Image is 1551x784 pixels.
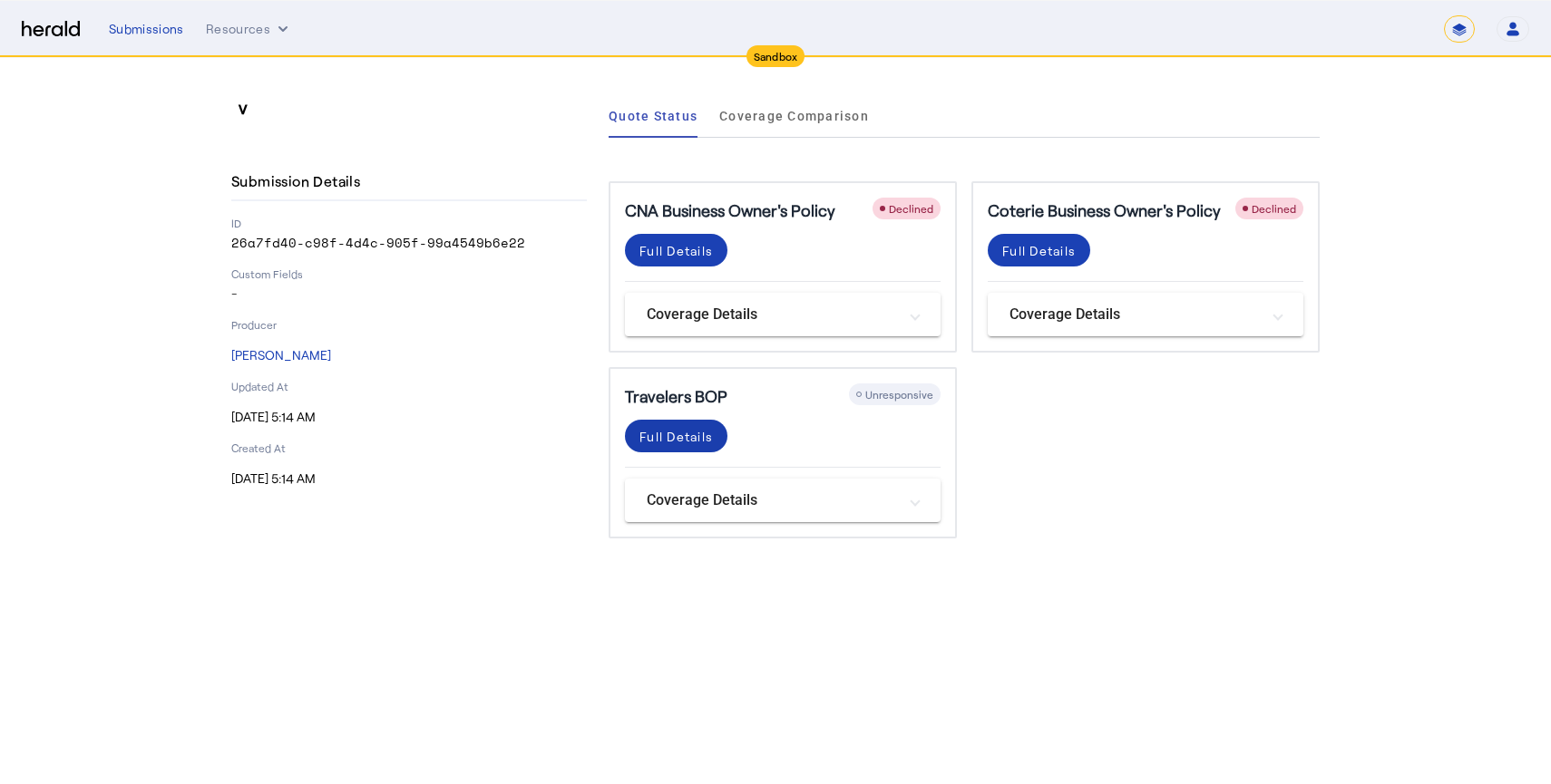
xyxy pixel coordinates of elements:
p: Producer [231,317,587,332]
p: 26a7fd40-c98f-4d4c-905f-99a4549b6e22 [231,234,587,252]
mat-expansion-panel-header: Coverage Details [625,293,941,336]
h4: Submission Details [231,170,367,192]
h5: Travelers BOP [625,383,727,409]
h5: Coterie Business Owner's Policy [988,198,1221,223]
button: Resources dropdown menu [206,20,292,38]
p: ID [231,216,587,230]
p: [PERSON_NAME] [231,346,587,364]
p: - [231,285,587,303]
a: Coverage Comparison [719,94,869,138]
h5: CNA Business Owner's Policy [625,198,835,223]
span: Quote Status [609,110,697,122]
mat-expansion-panel-header: Coverage Details [625,479,941,522]
p: Updated At [231,379,587,393]
div: Full Details [639,241,713,260]
span: Declined [889,202,933,215]
p: [DATE] 5:14 AM [231,469,587,488]
span: Declined [1252,202,1296,215]
mat-expansion-panel-header: Coverage Details [988,293,1303,336]
div: Sandbox [746,45,805,67]
mat-panel-title: Coverage Details [647,489,897,511]
mat-panel-title: Coverage Details [1010,304,1260,325]
div: Submissions [109,20,184,38]
div: Full Details [1002,241,1076,260]
img: Herald Logo [22,21,80,38]
div: Full Details [639,427,713,446]
button: Full Details [625,234,727,266]
p: Custom Fields [231,266,587,281]
button: Full Details [625,420,727,452]
p: Created At [231,440,587,455]
h3: v [239,94,594,120]
a: Quote Status [609,94,697,138]
button: Full Details [988,234,1090,266]
span: Coverage Comparison [719,110,869,122]
p: [DATE] 5:14 AM [231,408,587,426]
span: Unresponsive [865,388,933,401]
mat-panel-title: Coverage Details [647,304,897,325]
